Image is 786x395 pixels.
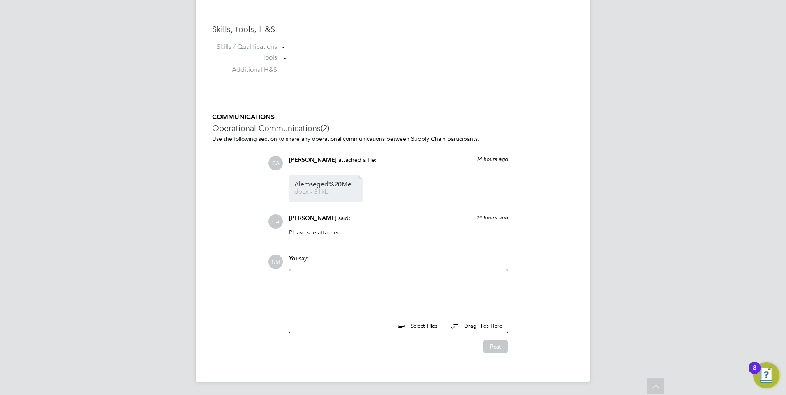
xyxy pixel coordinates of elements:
span: said: [338,214,350,222]
span: NM [268,255,283,269]
span: CA [268,156,283,170]
span: - [284,54,286,62]
div: say: [289,255,508,269]
label: Additional H&S [212,66,277,74]
span: docx - 31kb [294,189,360,195]
p: Use the following section to share any operational communications between Supply Chain participants. [212,135,574,142]
h3: Operational Communications [212,123,574,133]
div: - [282,43,574,51]
span: (2) [321,123,329,133]
h5: COMMUNICATIONS [212,113,574,122]
a: Alemseged%20Mebrahtom%20527864 docx - 31kb [294,181,360,195]
h3: Skills, tools, H&S [212,24,574,34]
p: Please see attached [289,229,508,236]
span: 14 hours ago [476,156,508,163]
span: CA [268,214,283,229]
span: You [289,255,299,262]
button: Drag Files Here [444,318,503,335]
span: [PERSON_NAME] [289,156,337,163]
label: Tools [212,53,277,62]
button: Open Resource Center, 8 new notifications [753,362,779,388]
span: [PERSON_NAME] [289,215,337,222]
span: Alemseged%20Mebrahtom%20527864 [294,181,360,188]
span: attached a file: [338,156,377,163]
span: - [284,66,286,74]
button: Post [483,340,508,353]
span: 14 hours ago [476,214,508,221]
label: Skills / Qualifications [212,43,277,51]
div: 8 [753,368,756,379]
